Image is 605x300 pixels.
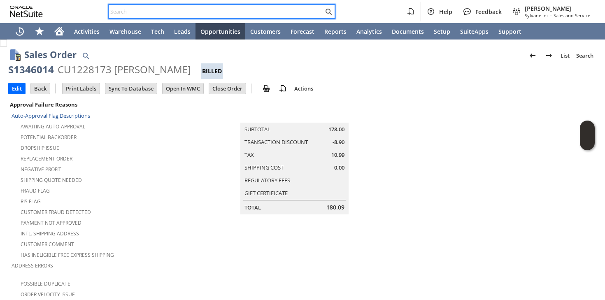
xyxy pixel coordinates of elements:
a: Analytics [351,23,387,40]
span: - [550,12,552,19]
a: Replacement Order [21,155,72,162]
svg: logo [10,6,43,17]
span: SuiteApps [460,28,489,35]
span: Sylvane Inc [525,12,549,19]
img: Quick Find [81,51,91,60]
a: Tech [146,23,169,40]
a: List [557,49,573,62]
a: Regulatory Fees [244,177,290,184]
a: Opportunities [195,23,245,40]
img: add-record.svg [278,84,288,93]
a: Setup [429,23,455,40]
input: Back [31,83,50,94]
a: Address Errors [12,262,53,269]
img: Next [544,51,554,60]
a: SuiteApps [455,23,493,40]
input: Sync To Database [105,83,157,94]
input: Search [109,7,323,16]
span: Help [439,8,452,16]
span: 0.00 [334,164,344,172]
a: Support [493,23,526,40]
a: Activities [69,23,105,40]
img: print.svg [261,84,271,93]
a: RIS flag [21,198,41,205]
a: Awaiting Auto-Approval [21,123,85,130]
a: Customers [245,23,286,40]
svg: Recent Records [15,26,25,36]
a: Negative Profit [21,166,61,173]
a: Documents [387,23,429,40]
span: 180.09 [326,203,344,212]
span: Warehouse [109,28,141,35]
span: Documents [392,28,424,35]
a: Transaction Discount [244,138,308,146]
span: Sales and Service [554,12,590,19]
span: 10.99 [331,151,344,159]
a: Search [573,49,597,62]
input: Edit [9,83,25,94]
svg: Search [323,7,333,16]
a: Fraud Flag [21,187,50,194]
span: [PERSON_NAME] [525,5,590,12]
a: Potential Backorder [21,134,77,141]
input: Close Order [209,83,246,94]
a: Total [244,204,261,211]
a: Home [49,23,69,40]
a: Gift Certificate [244,189,288,197]
a: Shipping Cost [244,164,284,171]
a: Dropship Issue [21,144,59,151]
a: Customer Comment [21,241,74,248]
span: Support [498,28,521,35]
iframe: Click here to launch Oracle Guided Learning Help Panel [580,121,595,150]
div: S1346014 [8,63,54,76]
span: -8.90 [333,138,344,146]
a: Reports [319,23,351,40]
span: Oracle Guided Learning Widget. To move around, please hold and drag [580,136,595,151]
span: Feedback [475,8,502,16]
span: Opportunities [200,28,240,35]
span: Reports [324,28,347,35]
a: Auto-Approval Flag Descriptions [12,112,90,119]
a: Has Ineligible Free Express Shipping [21,251,114,258]
svg: Home [54,26,64,36]
a: Customer Fraud Detected [21,209,91,216]
div: Billed [201,63,223,79]
a: Leads [169,23,195,40]
a: Intl. Shipping Address [21,230,79,237]
input: Open In WMC [163,83,203,94]
div: CU1228173 [PERSON_NAME] [58,63,191,76]
a: Tax [244,151,254,158]
a: Possible Duplicate [21,280,70,287]
input: Print Labels [63,83,100,94]
svg: Shortcuts [35,26,44,36]
span: Customers [250,28,281,35]
span: Leads [174,28,191,35]
h1: Sales Order [24,48,77,61]
a: Subtotal [244,126,270,133]
span: Forecast [291,28,314,35]
span: Setup [434,28,450,35]
span: Tech [151,28,164,35]
img: Previous [528,51,538,60]
div: Shortcuts [30,23,49,40]
a: Order Velocity Issue [21,291,75,298]
a: Actions [291,85,316,92]
span: Activities [74,28,100,35]
a: Warehouse [105,23,146,40]
span: Analytics [356,28,382,35]
div: Approval Failure Reasons [8,99,195,110]
a: Shipping Quote Needed [21,177,82,184]
span: 178.00 [328,126,344,133]
caption: Summary [240,109,349,123]
a: Forecast [286,23,319,40]
a: Payment not approved [21,219,81,226]
a: Recent Records [10,23,30,40]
